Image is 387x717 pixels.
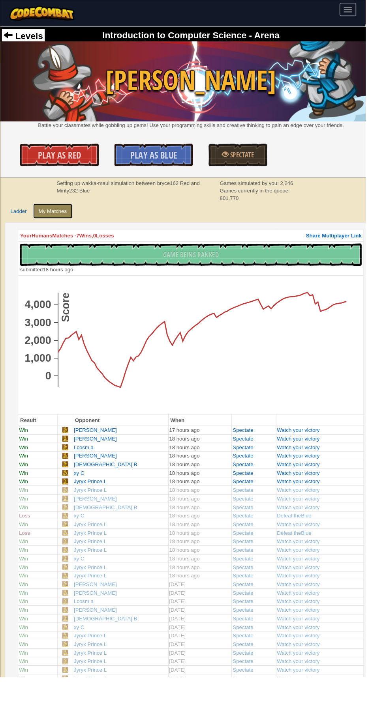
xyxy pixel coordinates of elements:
span: Watch your victory [293,706,339,713]
td: Jyryx Prince L [77,605,178,614]
td: 18 hours ago [178,523,246,532]
span: Matches - [55,246,81,253]
strong: Setting up wakka-maul simulation between bryce162 Red and Minty232 Blue [60,191,212,205]
td: [DEMOGRAPHIC_DATA] B [77,487,178,496]
span: Spectate [246,525,268,531]
a: Spectate [246,507,268,513]
th: Humans 7 0 [19,244,385,256]
td: Jyryx Prince L [77,505,178,514]
a: Watch your victory [293,534,339,540]
td: 17 hours ago [178,451,246,460]
text: 1,000 [26,373,54,385]
text: Score [63,310,75,341]
span: Win [20,570,30,577]
td: Jyryx Prince L [77,569,178,578]
span: Win [20,461,30,468]
span: Win [20,525,30,531]
td: [DATE] [178,678,246,687]
a: Spectate [246,534,268,540]
span: Win [20,607,30,613]
a: Spectate [246,588,268,595]
td: [PERSON_NAME] [77,523,178,532]
a: CodeCombat logo [10,6,79,22]
a: Watch your victory [293,688,339,695]
a: Spectate [246,452,268,459]
td: 18 hours ago [178,487,246,496]
a: Watch your victory [293,507,339,513]
span: Spectate [246,706,268,713]
span: Watch your victory [293,652,339,658]
td: 18 hours ago [178,587,246,596]
a: Spectate [246,607,268,613]
span: Watch your victory [293,579,339,586]
span: Watch your victory [293,489,339,495]
span: Win [20,489,30,495]
td: [DATE] [178,696,246,705]
a: Spectate [246,597,268,604]
span: Play As Blue [138,158,188,171]
td: xy C [77,541,178,551]
text: 2,000 [26,354,54,367]
span: Watch your victory [293,597,339,604]
td: 18 hours ago [178,578,246,587]
td: [DATE] [178,641,246,650]
td: 18 hours ago [178,514,246,523]
span: Spectate [246,688,268,695]
td: [DATE] [178,705,246,714]
span: Watch your victory [293,625,339,631]
span: Games simulated by you: [233,191,297,197]
a: Watch your victory [293,588,339,595]
a: Spectate [246,480,268,486]
td: 18 hours ago [178,596,246,605]
a: Watch your victory [293,607,339,613]
a: Spectate [246,679,268,685]
a: Watch your victory [293,452,339,459]
span: Loss [20,543,32,549]
span: Play As Red [40,158,86,171]
td: [DATE] [178,659,246,668]
td: Jyryx Prince L [77,687,178,696]
span: submitted [21,282,45,289]
td: 18 hours ago [178,496,246,505]
span: Watch your victory [293,679,339,685]
span: Spectate [246,471,268,477]
span: Win [20,679,30,685]
td: 18 hours ago [178,569,246,578]
a: Watch your victory [293,643,339,649]
a: Spectate [246,579,268,586]
td: xy C [77,659,178,668]
a: Spectate [246,498,268,504]
span: Spectate [246,552,268,558]
td: 18 hours ago [178,469,246,478]
span: Watch your victory [293,697,339,704]
a: Spectate [246,570,268,577]
a: Watch your victory [293,570,339,577]
td: [DATE] [178,687,246,696]
a: Watch your victory [293,634,339,640]
span: Win [20,588,30,595]
td: Jyryx Prince L [77,551,178,560]
td: Jyryx Prince L [77,514,178,523]
td: Jyryx Prince L [77,678,178,687]
a: Spectate [246,561,268,568]
span: Defeat the [293,543,319,549]
text: 3,000 [26,335,54,348]
span: Win [20,498,30,504]
a: Watch your victory [293,616,339,622]
td: 18 hours ago [178,605,246,614]
span: Win [20,471,30,477]
span: Win [20,661,30,667]
td: [PERSON_NAME] [77,614,178,623]
a: Spectate [246,516,268,522]
a: Spectate [246,634,268,640]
